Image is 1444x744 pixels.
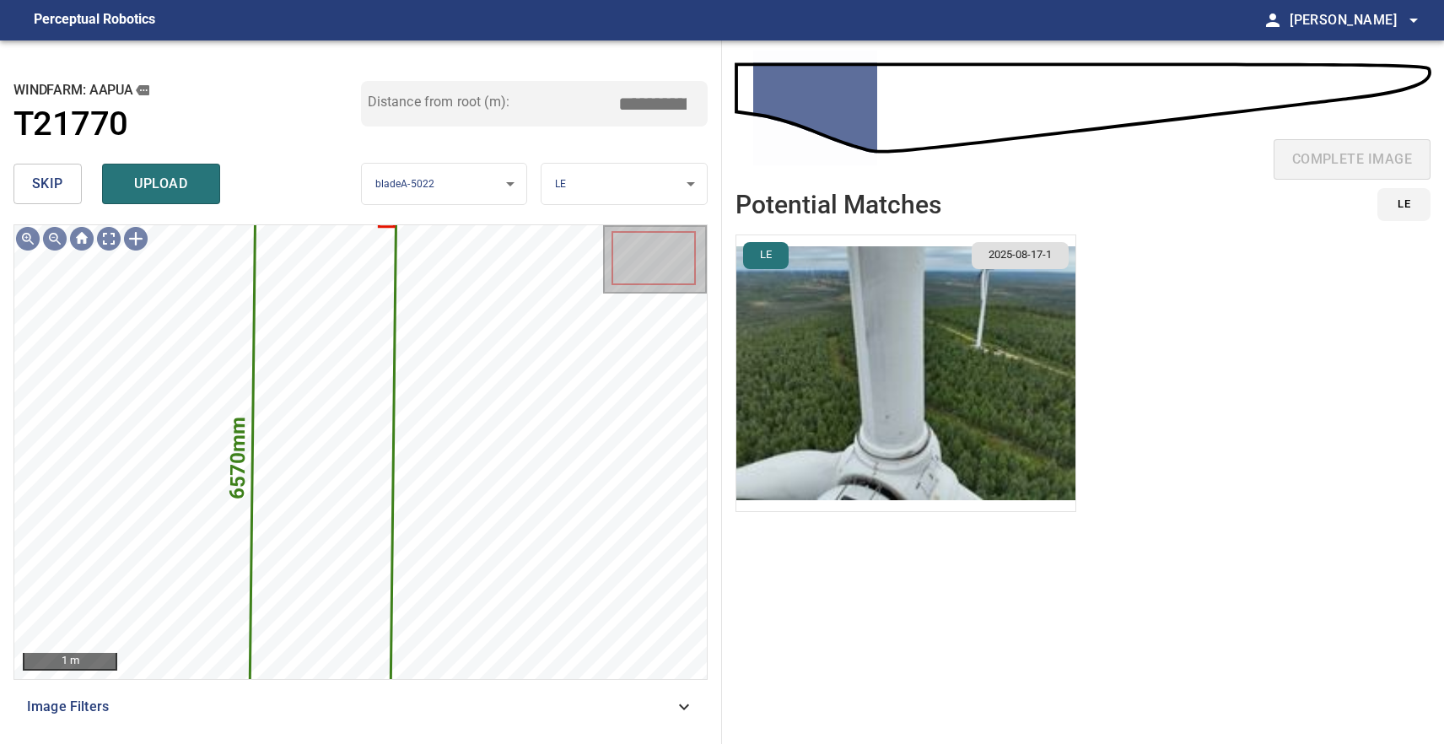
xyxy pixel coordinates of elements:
[122,225,149,252] div: Toggle selection
[13,105,361,144] a: T21770
[225,416,250,499] text: 6570mm
[41,225,68,252] div: Zoom out
[13,105,127,144] h1: T21770
[102,164,220,204] button: upload
[555,178,566,190] span: LE
[735,191,941,218] h2: Potential Matches
[978,247,1062,263] span: 2025-08-17-1
[13,687,708,727] div: Image Filters
[95,225,122,252] div: Toggle full page
[1290,8,1424,32] span: [PERSON_NAME]
[68,225,95,252] div: Go home
[743,242,789,269] button: LE
[362,163,527,206] div: bladeA-5022
[32,172,63,196] span: skip
[14,225,41,252] div: Zoom in
[27,697,674,717] span: Image Filters
[1404,10,1424,30] span: arrow_drop_down
[1367,188,1431,221] div: id
[1263,10,1283,30] span: person
[750,247,782,263] span: LE
[736,235,1075,511] img: Aapua/T21770/2025-08-17-1/2025-08-18-1/inspectionData/image34wp40.jpg
[121,172,202,196] span: upload
[541,163,707,206] div: LE
[34,7,155,34] figcaption: Perceptual Robotics
[1283,3,1424,37] button: [PERSON_NAME]
[133,81,152,100] button: copy message details
[13,164,82,204] button: skip
[368,95,509,109] label: Distance from root (m):
[1398,195,1410,214] span: LE
[13,81,361,100] h2: windfarm: Aapua
[1377,188,1431,221] button: LE
[375,178,435,190] span: bladeA-5022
